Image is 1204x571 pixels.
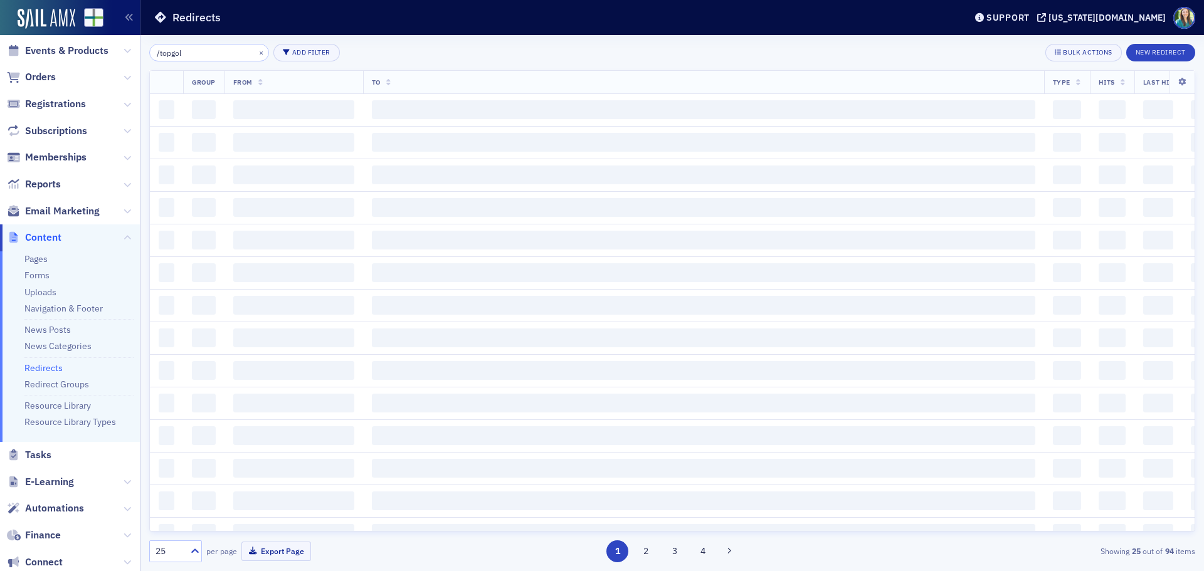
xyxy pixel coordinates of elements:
button: 3 [663,540,685,562]
span: ‌ [372,263,1035,282]
span: ‌ [1053,361,1081,380]
span: ‌ [372,133,1035,152]
span: ‌ [1053,165,1081,184]
span: ‌ [233,459,354,478]
span: ‌ [1053,328,1081,347]
span: ‌ [1099,524,1126,543]
span: ‌ [1099,263,1126,282]
span: ‌ [233,394,354,412]
span: Reports [25,177,61,191]
span: ‌ [1053,394,1081,412]
button: 1 [606,540,628,562]
span: ‌ [372,328,1035,347]
span: ‌ [159,133,174,152]
span: ‌ [233,296,354,315]
span: ‌ [372,394,1035,412]
span: ‌ [372,459,1035,478]
a: Registrations [7,97,86,111]
strong: 94 [1163,545,1176,557]
span: ‌ [372,361,1035,380]
a: Tasks [7,448,51,462]
span: ‌ [192,133,216,152]
a: News Categories [24,340,92,352]
span: ‌ [1053,459,1081,478]
span: ‌ [233,165,354,184]
span: ‌ [159,198,174,217]
span: ‌ [1143,165,1173,184]
div: Bulk Actions [1063,49,1112,56]
span: To [372,78,381,86]
span: ‌ [192,100,216,119]
strong: 25 [1129,545,1143,557]
span: ‌ [233,426,354,445]
span: ‌ [372,491,1035,510]
span: ‌ [1143,524,1173,543]
span: ‌ [233,133,354,152]
span: ‌ [1099,361,1126,380]
a: New Redirect [1126,46,1195,57]
a: E-Learning [7,475,74,489]
a: Memberships [7,150,87,164]
span: ‌ [1053,426,1081,445]
span: Automations [25,501,84,515]
div: Showing out of items [855,545,1195,557]
span: ‌ [1099,100,1126,119]
span: ‌ [1143,491,1173,510]
span: ‌ [1099,328,1126,347]
span: Hits [1099,78,1115,86]
span: ‌ [192,394,216,412]
a: Reports [7,177,61,191]
span: ‌ [233,361,354,380]
span: ‌ [372,231,1035,249]
span: ‌ [1053,100,1081,119]
span: ‌ [192,361,216,380]
a: Events & Products [7,44,108,58]
button: [US_STATE][DOMAIN_NAME] [1037,13,1170,22]
span: ‌ [192,459,216,478]
label: per page [206,545,237,557]
span: ‌ [1099,459,1126,478]
span: ‌ [192,426,216,445]
span: ‌ [1053,263,1081,282]
span: ‌ [192,263,216,282]
a: Uploads [24,286,56,298]
span: From [233,78,253,86]
a: Forms [24,270,50,281]
span: ‌ [192,198,216,217]
button: Bulk Actions [1045,44,1121,61]
span: ‌ [372,100,1035,119]
span: ‌ [233,328,354,347]
span: ‌ [1143,328,1173,347]
a: Connect [7,555,63,569]
a: Redirects [24,362,63,374]
span: ‌ [372,198,1035,217]
a: Finance [7,528,61,542]
h1: Redirects [172,10,221,25]
button: 2 [635,540,657,562]
div: Support [986,12,1030,23]
a: Resource Library [24,400,91,411]
span: ‌ [1099,133,1126,152]
span: Memberships [25,150,87,164]
span: ‌ [1053,296,1081,315]
div: 25 [156,545,183,558]
span: ‌ [159,426,174,445]
button: × [256,46,267,58]
span: ‌ [233,263,354,282]
span: ‌ [159,524,174,543]
span: ‌ [159,231,174,249]
span: ‌ [1099,491,1126,510]
a: Redirect Groups [24,379,89,390]
span: ‌ [1143,459,1173,478]
a: Automations [7,501,84,515]
span: Content [25,231,61,244]
a: Resource Library Types [24,416,116,427]
span: ‌ [159,361,174,380]
button: Add Filter [273,44,340,61]
span: ‌ [1143,198,1173,217]
img: SailAMX [84,8,103,28]
span: ‌ [1053,231,1081,249]
a: Navigation & Footer [24,303,103,314]
span: ‌ [159,459,174,478]
span: ‌ [192,165,216,184]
